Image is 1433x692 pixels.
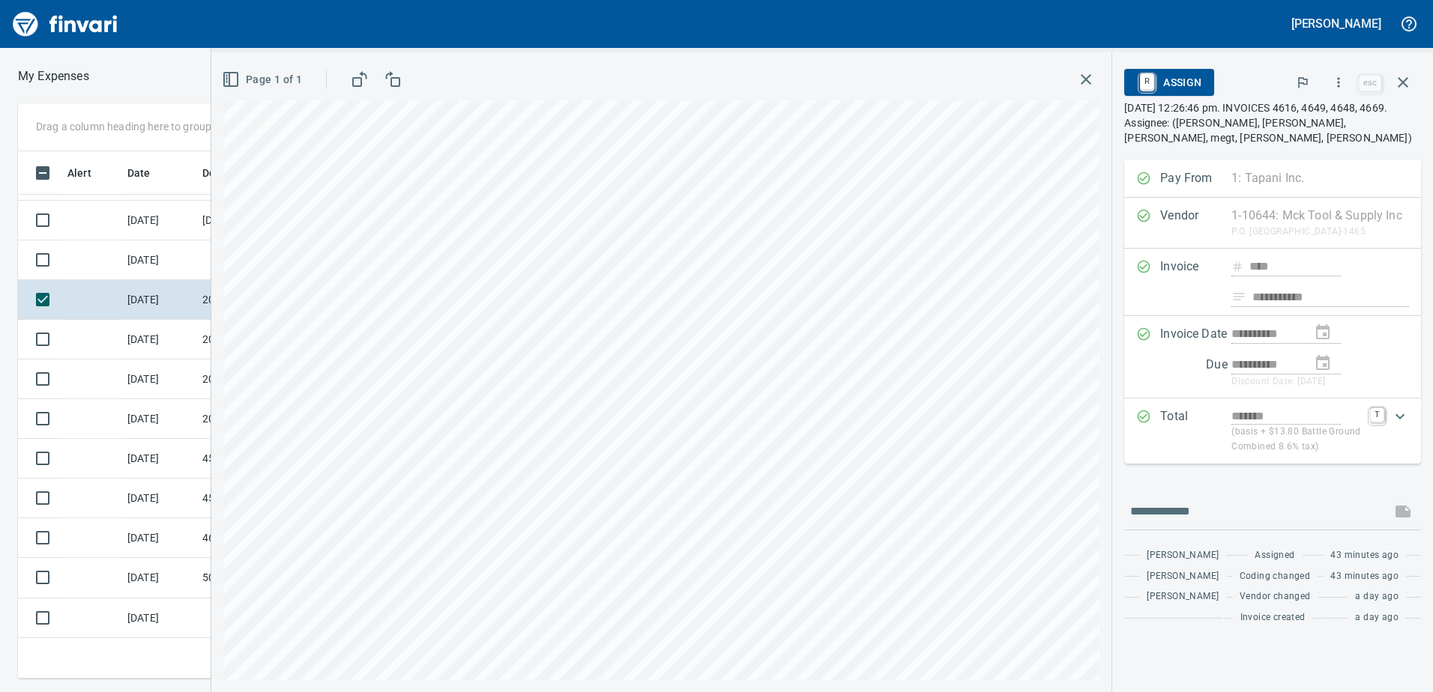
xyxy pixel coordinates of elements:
[121,320,196,359] td: [DATE]
[1255,548,1294,563] span: Assigned
[1147,589,1219,604] span: [PERSON_NAME]
[196,201,331,240] td: [DATE] Invoice 195514110 from Uline Inc (1-24846)
[196,439,331,479] td: 4594.65
[196,558,331,598] td: 501211
[196,479,331,518] td: 4578.65
[1291,16,1381,31] h5: [PERSON_NAME]
[196,359,331,399] td: 20.13158.65
[196,320,331,359] td: 20.9161.15
[67,164,91,182] span: Alert
[9,6,121,42] img: Finvari
[202,164,259,182] span: Description
[196,399,331,439] td: 20.13146.65
[1240,589,1311,604] span: Vendor changed
[1370,407,1384,422] a: T
[1359,75,1381,91] a: esc
[1385,494,1421,529] span: This records your message into the invoice and notifies anyone mentioned
[1288,12,1385,35] button: [PERSON_NAME]
[67,164,111,182] span: Alert
[121,240,196,280] td: [DATE]
[121,558,196,598] td: [DATE]
[1160,407,1231,455] p: Total
[1330,548,1399,563] span: 43 minutes ago
[1140,73,1154,90] a: R
[121,280,196,320] td: [DATE]
[121,399,196,439] td: [DATE]
[127,164,170,182] span: Date
[121,598,196,638] td: [DATE]
[18,67,89,85] nav: breadcrumb
[1124,398,1421,464] div: Expand
[196,518,331,558] td: 4604.65
[18,67,89,85] p: My Expenses
[1355,610,1399,625] span: a day ago
[1124,69,1213,96] button: RAssign
[1147,548,1219,563] span: [PERSON_NAME]
[1240,610,1306,625] span: Invoice created
[121,518,196,558] td: [DATE]
[219,66,308,94] button: Page 1 of 1
[196,280,331,320] td: 20.13148.65
[1330,569,1399,584] span: 43 minutes ago
[1124,100,1421,145] p: [DATE] 12:26:46 pm. INVOICES 4616, 4649, 4648, 4669. Assignee: ([PERSON_NAME], [PERSON_NAME], [PE...
[1147,569,1219,584] span: [PERSON_NAME]
[202,164,278,182] span: Description
[1240,569,1311,584] span: Coding changed
[1136,70,1201,95] span: Assign
[121,201,196,240] td: [DATE]
[1355,589,1399,604] span: a day ago
[1355,64,1421,100] span: Close invoice
[121,479,196,518] td: [DATE]
[225,70,302,89] span: Page 1 of 1
[121,359,196,399] td: [DATE]
[1231,425,1361,455] p: (basis + $13.80 Battle Ground Combined 8.6% tax)
[127,164,151,182] span: Date
[36,119,256,134] p: Drag a column heading here to group the table
[1286,66,1319,99] button: Flag
[121,439,196,479] td: [DATE]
